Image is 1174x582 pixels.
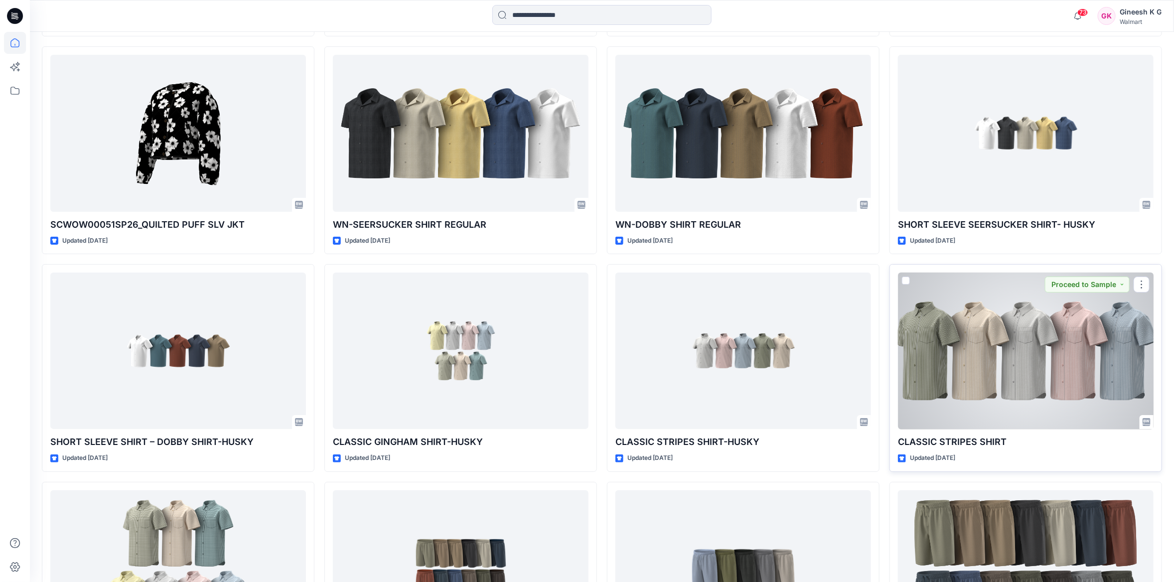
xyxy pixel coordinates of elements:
[898,273,1154,429] a: CLASSIC STRIPES SHIRT
[1120,6,1162,18] div: Gineesh K G
[615,55,871,211] a: WN-DOBBY SHIRT REGULAR
[333,218,588,232] p: WN-SEERSUCKER SHIRT REGULAR
[62,236,108,246] p: Updated [DATE]
[1098,7,1116,25] div: GK
[910,236,955,246] p: Updated [DATE]
[910,453,955,463] p: Updated [DATE]
[50,273,306,429] a: SHORT SLEEVE SHIRT – DOBBY SHIRT-HUSKY
[898,218,1154,232] p: SHORT SLEEVE SEERSUCKER SHIRT- HUSKY
[50,55,306,211] a: SCWOW00051SP26_QUILTED PUFF SLV JKT
[1077,8,1088,16] span: 73
[333,273,588,429] a: CLASSIC GINGHAM SHIRT-HUSKY
[62,453,108,463] p: Updated [DATE]
[50,218,306,232] p: SCWOW00051SP26_QUILTED PUFF SLV JKT
[333,55,588,211] a: WN-SEERSUCKER SHIRT REGULAR
[1120,18,1162,25] div: Walmart
[898,435,1154,449] p: CLASSIC STRIPES SHIRT
[615,435,871,449] p: CLASSIC STRIPES SHIRT-HUSKY
[345,236,390,246] p: Updated [DATE]
[898,55,1154,211] a: SHORT SLEEVE SEERSUCKER SHIRT- HUSKY
[615,218,871,232] p: WN-DOBBY SHIRT REGULAR
[50,435,306,449] p: SHORT SLEEVE SHIRT – DOBBY SHIRT-HUSKY
[345,453,390,463] p: Updated [DATE]
[615,273,871,429] a: CLASSIC STRIPES SHIRT-HUSKY
[627,236,673,246] p: Updated [DATE]
[333,435,588,449] p: CLASSIC GINGHAM SHIRT-HUSKY
[627,453,673,463] p: Updated [DATE]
